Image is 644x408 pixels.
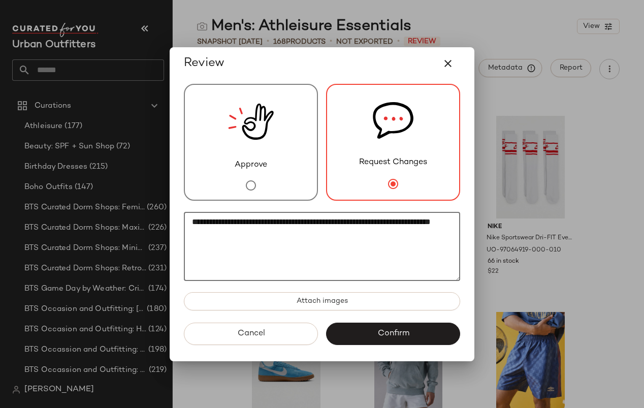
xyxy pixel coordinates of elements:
[373,85,413,156] img: svg%3e
[359,156,427,169] span: Request Changes
[296,297,348,305] span: Attach images
[184,323,318,345] button: Cancel
[184,55,224,72] span: Review
[228,85,274,159] img: review_new_snapshot.RGmwQ69l.svg
[377,329,409,338] span: Confirm
[237,329,265,338] span: Cancel
[184,292,460,310] button: Attach images
[235,159,267,171] span: Approve
[326,323,460,345] button: Confirm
